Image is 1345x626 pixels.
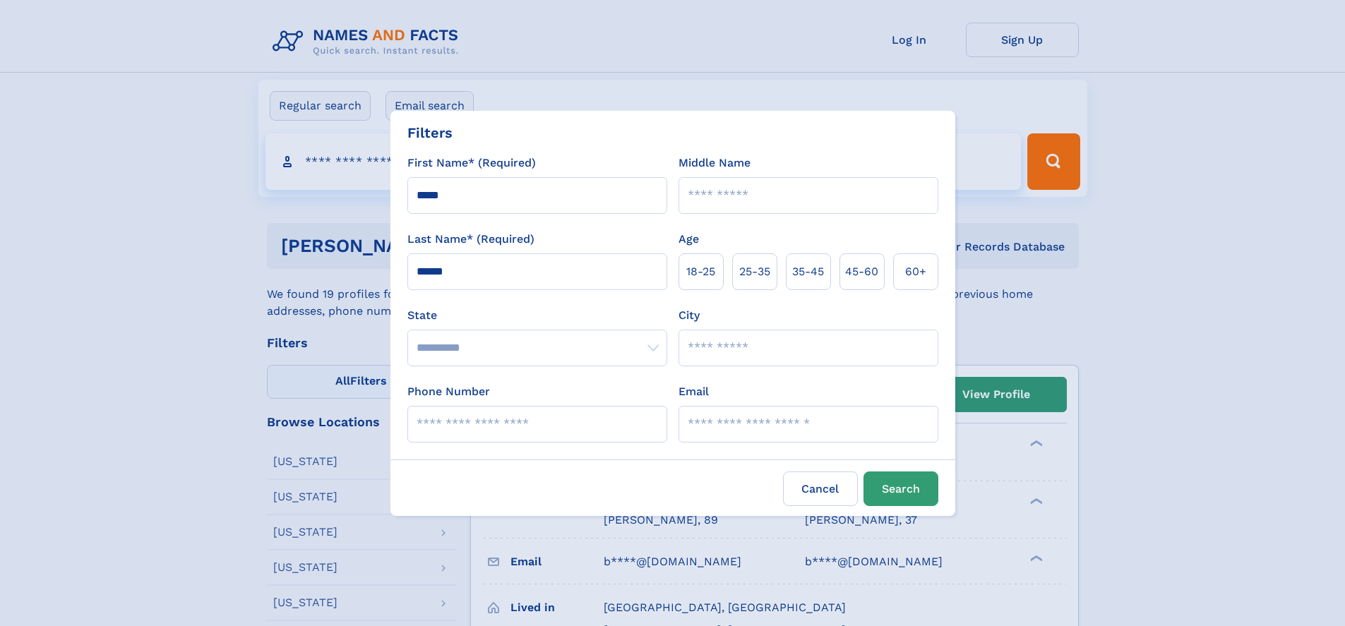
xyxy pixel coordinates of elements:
button: Search [863,471,938,506]
span: 35‑45 [792,263,824,280]
span: 25‑35 [739,263,770,280]
label: Cancel [783,471,858,506]
label: Middle Name [679,155,751,171]
span: 18‑25 [686,263,715,280]
label: City [679,307,700,324]
label: Phone Number [407,383,490,400]
label: First Name* (Required) [407,155,536,171]
div: Filters [407,122,453,143]
label: State [407,307,667,324]
span: 60+ [905,263,926,280]
label: Last Name* (Required) [407,231,534,248]
label: Email [679,383,709,400]
label: Age [679,231,699,248]
span: 45‑60 [845,263,878,280]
